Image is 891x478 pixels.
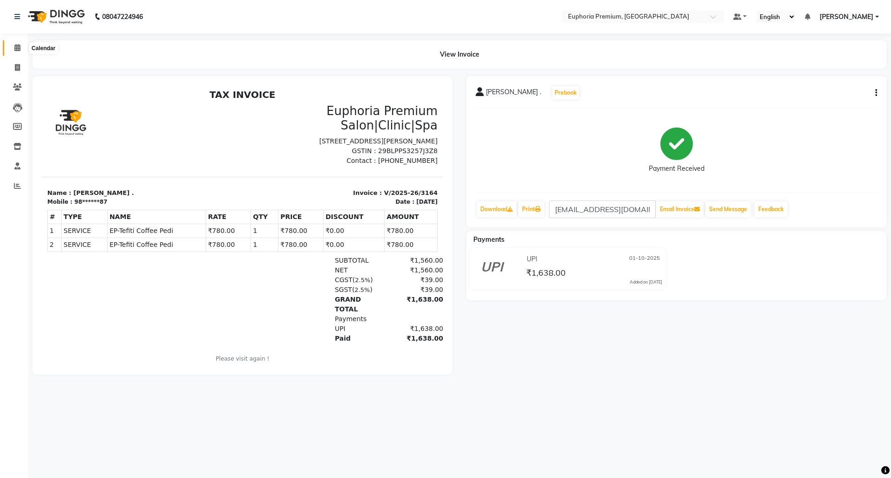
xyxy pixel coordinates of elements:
[477,201,517,217] a: Download
[486,87,541,100] span: [PERSON_NAME] .
[29,43,58,54] div: Calendar
[344,170,401,180] div: ₹1,560.00
[287,248,344,258] div: Paid
[293,239,303,247] span: UPI
[207,103,396,112] p: Invoice : V/2025-26/3164
[287,170,344,180] div: SUBTOTAL
[207,51,396,61] p: [STREET_ADDRESS][PERSON_NAME]
[344,248,401,258] div: ₹1,638.00
[755,201,788,217] a: Feedback
[209,138,237,152] td: 1
[6,152,20,166] td: 2
[473,235,504,244] span: Payments
[6,4,396,15] h2: TAX INVOICE
[287,180,344,190] div: NET
[207,19,396,47] h3: Euphoria Premium Salon|Clinic|Spa
[313,201,328,208] span: 2.5%
[20,124,66,138] th: TYPE
[343,124,396,138] th: AMOUNT
[287,190,344,200] div: ( )
[374,112,396,121] div: [DATE]
[344,180,401,190] div: ₹1,560.00
[354,112,373,121] div: Date :
[102,4,143,30] b: 08047224946
[282,138,343,152] td: ₹0.00
[237,138,282,152] td: ₹780.00
[68,141,162,150] span: EP-Tefiti Coffee Pedi
[344,190,401,200] div: ₹39.00
[344,200,401,209] div: ₹39.00
[629,254,660,264] span: 01-10-2025
[527,254,537,264] span: UPI
[656,201,704,217] button: Email Invoice
[282,152,343,166] td: ₹0.00
[20,138,66,152] td: SERVICE
[293,191,310,198] span: CGST
[164,152,209,166] td: ₹780.00
[526,267,566,280] span: ₹1,638.00
[344,209,401,229] div: ₹1,638.00
[649,164,704,174] div: Payment Received
[820,12,873,22] span: [PERSON_NAME]
[343,138,396,152] td: ₹780.00
[209,152,237,166] td: 1
[549,200,656,218] input: enter email
[6,124,20,138] th: #
[6,103,195,112] p: Name : [PERSON_NAME] .
[207,61,396,71] p: GSTIN : 29BLPPS3257J3Z8
[68,155,162,164] span: EP-Tefiti Coffee Pedi
[287,200,344,209] div: ( )
[282,124,343,138] th: DISCOUNT
[630,279,662,285] div: Added on [DATE]
[287,229,344,239] div: Payments
[313,191,329,198] span: 2.5%
[164,124,209,138] th: RATE
[207,71,396,80] p: Contact : [PHONE_NUMBER]
[32,40,886,69] div: View Invoice
[705,201,751,217] button: Send Message
[6,138,20,152] td: 1
[164,138,209,152] td: ₹780.00
[209,124,237,138] th: QTY
[20,152,66,166] td: SERVICE
[552,86,579,99] button: Prebook
[293,200,310,208] span: SGST
[6,112,31,121] div: Mobile :
[237,124,282,138] th: PRICE
[237,152,282,166] td: ₹780.00
[287,209,344,229] div: GRAND TOTAL
[65,124,164,138] th: NAME
[344,239,401,248] div: ₹1,638.00
[6,269,396,278] p: Please visit again !
[343,152,396,166] td: ₹780.00
[518,201,544,217] a: Print
[24,4,87,30] img: logo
